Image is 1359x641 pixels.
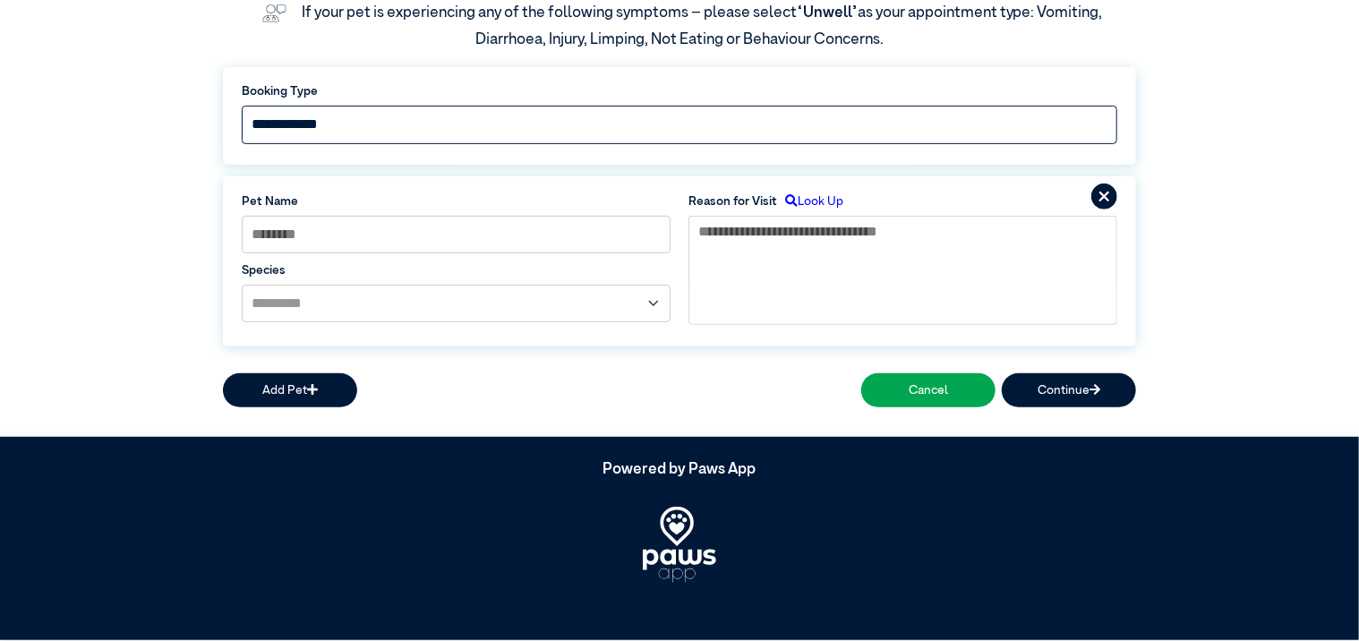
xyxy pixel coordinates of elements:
label: Pet Name [242,192,671,210]
button: Continue [1002,373,1136,406]
button: Add Pet [223,373,357,406]
h5: Powered by Paws App [223,462,1136,480]
label: If your pet is experiencing any of the following symptoms – please select as your appointment typ... [302,5,1106,47]
label: Species [242,261,671,279]
span: “Unwell” [797,5,858,21]
label: Booking Type [242,82,1117,100]
label: Look Up [777,192,843,210]
button: Cancel [861,373,996,406]
img: PawsApp [643,508,716,584]
label: Reason for Visit [688,192,777,210]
